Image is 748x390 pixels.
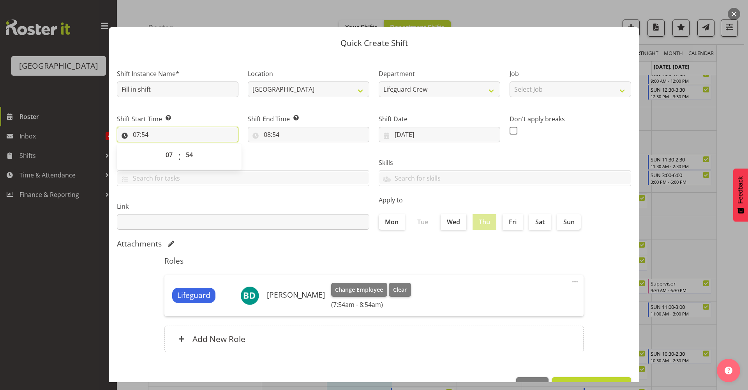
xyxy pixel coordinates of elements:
[117,39,631,47] p: Quick Create Shift
[248,114,369,124] label: Shift End Time
[248,127,369,142] input: Click to select...
[411,214,434,230] label: Tue
[379,69,500,78] label: Department
[117,202,369,211] label: Link
[393,285,407,294] span: Clear
[379,114,500,124] label: Shift Date
[379,127,500,142] input: Click to select...
[379,172,631,184] input: Search for skills
[117,172,369,184] input: Search for tasks
[473,214,496,230] label: Thu
[503,214,523,230] label: Fri
[117,82,238,97] input: Shift Instance Name
[248,69,369,78] label: Location
[117,114,238,124] label: Shift Start Time
[117,127,238,142] input: Click to select...
[557,214,581,230] label: Sun
[192,334,245,344] h6: Add New Role
[335,285,383,294] span: Change Employee
[117,69,238,78] label: Shift Instance Name*
[117,239,162,248] h5: Attachments
[379,214,405,230] label: Mon
[441,214,466,230] label: Wed
[240,286,259,305] img: braedyn-dykes10382.jpg
[331,283,388,297] button: Change Employee
[331,301,411,308] h6: (7:54am - 8:54am)
[379,158,631,167] label: Skills
[389,283,411,297] button: Clear
[510,114,631,124] label: Don't apply breaks
[725,367,732,374] img: help-xxl-2.png
[529,214,551,230] label: Sat
[737,176,744,204] span: Feedback
[379,195,631,205] label: Apply to
[177,290,210,301] span: Lifeguard
[117,158,369,167] label: Tasks
[510,69,631,78] label: Job
[733,168,748,222] button: Feedback - Show survey
[178,147,181,167] span: :
[267,291,325,299] h6: [PERSON_NAME]
[164,256,584,266] h5: Roles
